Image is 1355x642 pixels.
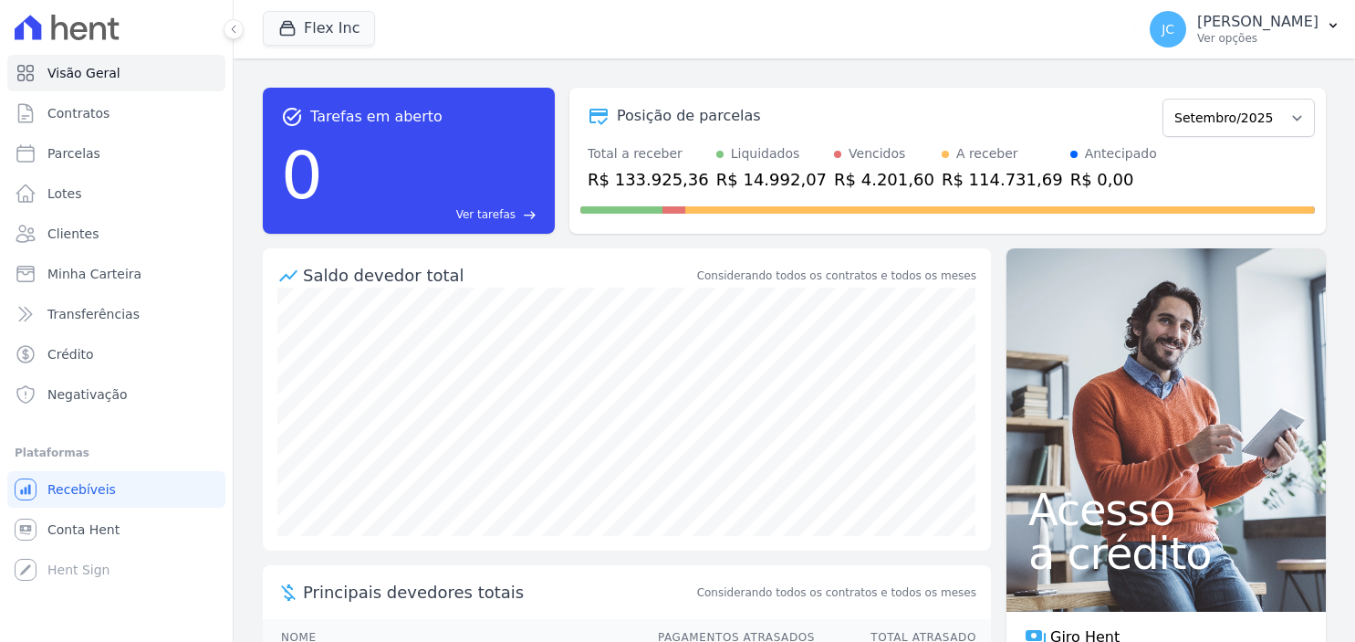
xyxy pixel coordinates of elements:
[47,385,128,404] span: Negativação
[834,167,934,192] div: R$ 4.201,60
[47,144,100,163] span: Parcelas
[310,106,443,128] span: Tarefas em aberto
[942,167,1063,192] div: R$ 114.731,69
[588,167,709,192] div: R$ 133.925,36
[47,305,140,323] span: Transferências
[47,345,94,363] span: Crédito
[456,206,516,223] span: Ver tarefas
[47,104,109,122] span: Contratos
[1070,167,1157,192] div: R$ 0,00
[1162,23,1174,36] span: JC
[1197,13,1319,31] p: [PERSON_NAME]
[1085,144,1157,163] div: Antecipado
[47,184,82,203] span: Lotes
[281,106,303,128] span: task_alt
[1135,4,1355,55] button: JC [PERSON_NAME] Ver opções
[697,268,976,284] div: Considerando todos os contratos e todos os meses
[1028,488,1304,531] span: Acesso
[849,144,905,163] div: Vencidos
[303,580,693,605] span: Principais devedores totais
[7,55,225,91] a: Visão Geral
[303,263,693,288] div: Saldo devedor total
[7,376,225,413] a: Negativação
[1028,531,1304,575] span: a crédito
[697,584,976,601] span: Considerando todos os contratos e todos os meses
[617,105,761,127] div: Posição de parcelas
[956,144,1018,163] div: A receber
[7,135,225,172] a: Parcelas
[47,64,120,82] span: Visão Geral
[7,296,225,332] a: Transferências
[588,144,709,163] div: Total a receber
[47,265,141,283] span: Minha Carteira
[7,175,225,212] a: Lotes
[1197,31,1319,46] p: Ver opções
[7,256,225,292] a: Minha Carteira
[281,128,323,223] div: 0
[47,225,99,243] span: Clientes
[716,167,827,192] div: R$ 14.992,07
[47,480,116,499] span: Recebíveis
[15,442,218,464] div: Plataformas
[330,206,537,223] a: Ver tarefas east
[7,511,225,548] a: Conta Hent
[7,336,225,373] a: Crédito
[7,95,225,132] a: Contratos
[7,216,225,252] a: Clientes
[263,11,375,46] button: Flex Inc
[7,471,225,508] a: Recebíveis
[523,208,537,222] span: east
[47,521,120,539] span: Conta Hent
[731,144,800,163] div: Liquidados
